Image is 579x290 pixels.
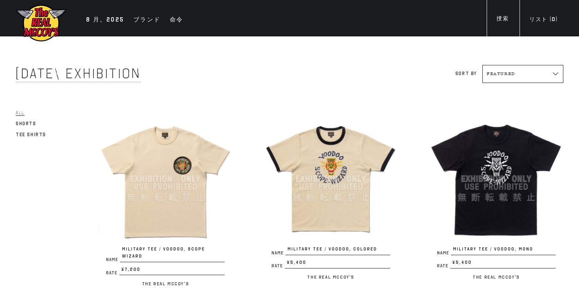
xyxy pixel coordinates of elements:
span: Name [437,251,451,255]
font: リスト ( [529,16,555,23]
span: All [16,110,25,116]
img: MILITARY TEE / VOODOO, COLORED [264,112,398,246]
a: リスト (0) [520,15,567,26]
a: MILITARY TEE / VOODOO, MONO NameMILITARY TEE / VOODOO, MONO Rate¥5,400 The Real McCoy's [429,112,563,282]
span: Name [106,258,120,262]
span: ¥7,200 [119,266,225,276]
span: MILITARY TEE / VOODOO, COLORED [286,246,390,255]
div: ブランド [133,15,160,26]
span: Rate [437,264,450,268]
p: The Real McCoy's [264,272,398,282]
div: 捜索 [496,14,509,25]
div: 命令 [170,15,183,26]
a: Shorts [16,119,36,128]
a: All [16,108,25,117]
a: MILITARY TEE / VOODOO, SCOPE WIZARD NameMILITARY TEE / VOODOO, SCOPE WIZARD Rate¥7,200 The Real M... [98,112,232,289]
span: Shorts [16,121,36,126]
div: 8 月。2025 [86,15,124,26]
span: Rate [106,271,119,275]
a: 捜索 [487,14,518,25]
span: [DATE] Exhibition [16,65,141,82]
span: MILITARY TEE / VOODOO, MONO [451,246,556,255]
a: Tee Shirts [16,130,46,139]
img: MILITARY TEE / VOODOO, SCOPE WIZARD [98,112,232,246]
p: The Real McCoy's [429,272,563,282]
a: MILITARY TEE / VOODOO, COLORED NameMILITARY TEE / VOODOO, COLORED Rate¥5,400 The Real McCoy's [264,112,398,282]
div: ) [529,15,557,26]
span: ¥5,400 [450,259,556,268]
a: 命令 [166,15,187,26]
img: MILITARY TEE / VOODOO, MONO [429,112,563,246]
a: 8 月。2025 [82,15,128,26]
span: 0 [552,16,555,23]
span: MILITARY TEE / VOODOO, SCOPE WIZARD [120,246,225,262]
p: The Real McCoy's [98,279,232,288]
span: Rate [272,264,285,268]
span: Tee Shirts [16,132,46,137]
label: Sort by [455,71,477,76]
span: Name [272,251,286,255]
img: マッコイズ展 [16,4,67,42]
span: ¥5,400 [285,259,390,268]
